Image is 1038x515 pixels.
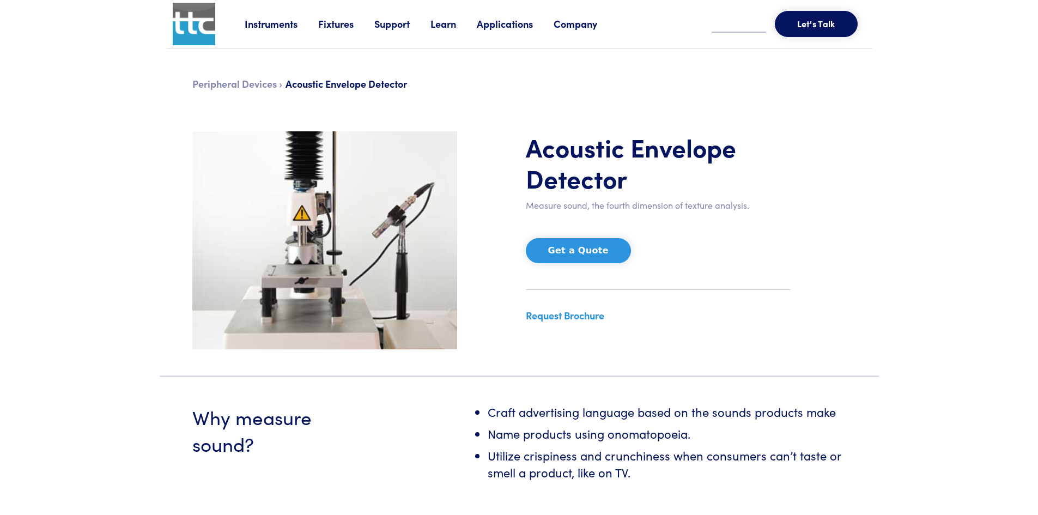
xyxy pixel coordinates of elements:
a: Applications [477,17,554,31]
a: Support [374,17,430,31]
a: Learn [430,17,477,31]
button: Let's Talk [775,11,858,37]
p: Measure sound, the fourth dimension of texture analysis. [526,198,791,213]
li: Utilize crispiness and crunchiness when consumers can’t taste or smell a product, like on TV. [488,447,846,486]
li: Craft advertising language based on the sounds products make [488,403,846,425]
h1: Acoustic Envelope Detector [526,131,791,194]
a: Fixtures [318,17,374,31]
a: Company [554,17,618,31]
button: Get a Quote [526,238,631,263]
span: Acoustic Envelope Detector [286,77,407,90]
li: Name products using onomatopoeia. [488,425,846,447]
img: ttc_logo_1x1_v1.0.png [173,3,215,45]
a: Peripheral Devices › [192,77,282,90]
img: ta-xt-plus-aed-portrait.jpg [192,131,457,349]
a: Request Brochure [526,308,604,322]
a: Instruments [245,17,318,31]
h3: Why measure sound? [192,403,346,457]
